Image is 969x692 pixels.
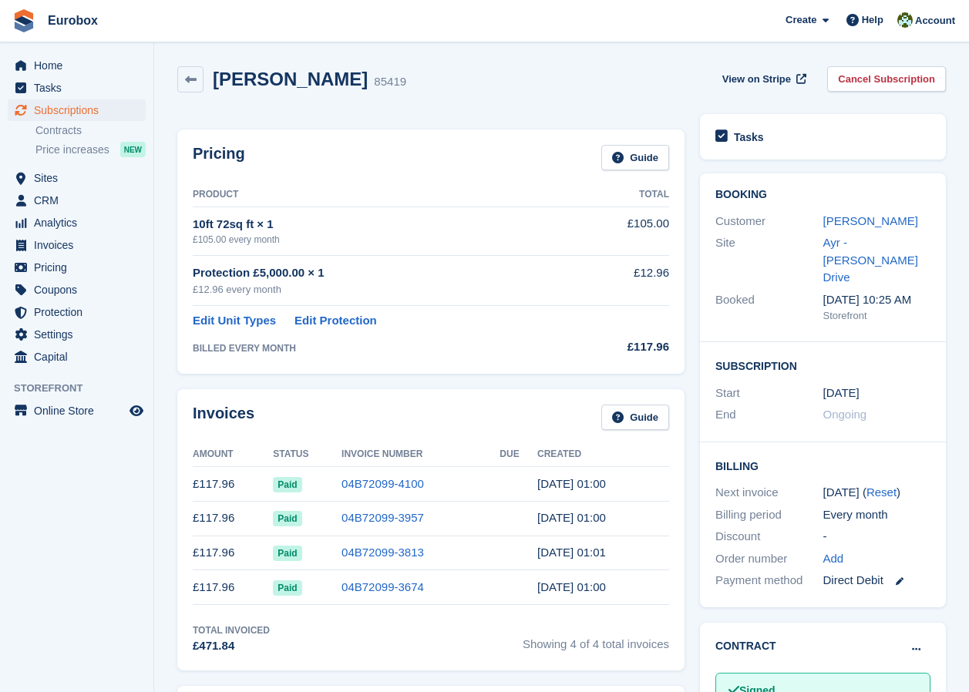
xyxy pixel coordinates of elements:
[823,506,931,524] div: Every month
[823,308,931,324] div: Storefront
[35,123,146,138] a: Contracts
[193,637,270,655] div: £471.84
[193,442,273,467] th: Amount
[8,167,146,189] a: menu
[8,190,146,211] a: menu
[715,638,776,654] h2: Contract
[581,256,669,306] td: £12.96
[581,183,669,207] th: Total
[827,66,946,92] a: Cancel Subscription
[786,12,816,28] span: Create
[193,264,581,282] div: Protection £5,000.00 × 1
[715,385,823,402] div: Start
[8,324,146,345] a: menu
[823,385,860,402] time: 2025-05-13 00:00:00 UTC
[193,341,581,355] div: BILLED EVERY MONTH
[120,142,146,157] div: NEW
[34,77,126,99] span: Tasks
[823,484,931,502] div: [DATE] ( )
[294,312,377,330] a: Edit Protection
[715,484,823,502] div: Next invoice
[8,234,146,256] a: menu
[34,400,126,422] span: Online Store
[273,546,301,561] span: Paid
[601,405,669,430] a: Guide
[14,381,153,396] span: Storefront
[715,213,823,230] div: Customer
[34,167,126,189] span: Sites
[193,501,273,536] td: £117.96
[8,99,146,121] a: menu
[34,324,126,345] span: Settings
[581,338,669,356] div: £117.96
[715,550,823,568] div: Order number
[34,212,126,233] span: Analytics
[537,477,606,490] time: 2025-08-13 00:00:09 UTC
[715,189,930,201] h2: Booking
[193,536,273,570] td: £117.96
[273,580,301,596] span: Paid
[715,506,823,524] div: Billing period
[500,442,537,467] th: Due
[523,623,669,655] span: Showing 4 of 4 total invoices
[581,207,669,255] td: £105.00
[823,214,918,227] a: [PERSON_NAME]
[213,69,368,89] h2: [PERSON_NAME]
[823,291,931,309] div: [DATE] 10:25 AM
[715,358,930,373] h2: Subscription
[716,66,809,92] a: View on Stripe
[537,442,669,467] th: Created
[537,511,606,524] time: 2025-07-13 00:00:15 UTC
[8,257,146,278] a: menu
[8,301,146,323] a: menu
[193,312,276,330] a: Edit Unit Types
[537,580,606,593] time: 2025-05-13 00:00:55 UTC
[601,145,669,170] a: Guide
[734,130,764,144] h2: Tasks
[823,550,844,568] a: Add
[722,72,791,87] span: View on Stripe
[715,572,823,590] div: Payment method
[34,99,126,121] span: Subscriptions
[8,346,146,368] a: menu
[273,477,301,492] span: Paid
[12,9,35,32] img: stora-icon-8386f47178a22dfd0bd8f6a31ec36ba5ce8667c1dd55bd0f319d3a0aa187defe.svg
[823,408,867,421] span: Ongoing
[8,77,146,99] a: menu
[915,13,955,29] span: Account
[34,190,126,211] span: CRM
[866,485,897,499] a: Reset
[34,257,126,278] span: Pricing
[34,279,126,301] span: Coupons
[342,477,424,490] a: 04B72099-4100
[193,570,273,605] td: £117.96
[193,216,581,233] div: 10ft 72sq ft × 1
[715,528,823,546] div: Discount
[823,528,931,546] div: -
[193,623,270,637] div: Total Invoiced
[193,145,245,170] h2: Pricing
[342,546,424,559] a: 04B72099-3813
[8,400,146,422] a: menu
[273,442,342,467] th: Status
[193,183,581,207] th: Product
[34,346,126,368] span: Capital
[42,8,104,33] a: Eurobox
[35,141,146,158] a: Price increases NEW
[823,236,918,284] a: Ayr - [PERSON_NAME] Drive
[342,511,424,524] a: 04B72099-3957
[537,546,606,559] time: 2025-06-13 00:01:14 UTC
[193,467,273,502] td: £117.96
[127,401,146,420] a: Preview store
[193,282,581,297] div: £12.96 every month
[823,572,931,590] div: Direct Debit
[273,511,301,526] span: Paid
[34,234,126,256] span: Invoices
[8,55,146,76] a: menu
[8,212,146,233] a: menu
[862,12,883,28] span: Help
[715,458,930,473] h2: Billing
[374,73,406,91] div: 85419
[715,406,823,424] div: End
[193,405,254,430] h2: Invoices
